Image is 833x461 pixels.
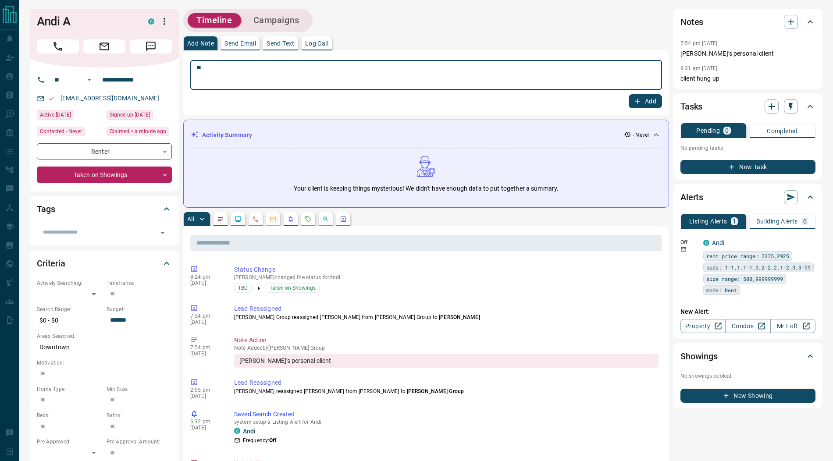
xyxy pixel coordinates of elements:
svg: Calls [252,216,259,223]
p: Beds: [37,411,102,419]
p: Send Email [224,40,256,46]
p: [PERSON_NAME] reassigned [PERSON_NAME] from [PERSON_NAME] to [234,387,659,395]
p: [PERSON_NAME]’s personal client [680,49,815,58]
svg: Emails [270,216,277,223]
p: Home Type: [37,385,102,393]
p: No showings booked [680,372,815,380]
p: Log Call [305,40,328,46]
p: [PERSON_NAME] Group reassigned [PERSON_NAME] from [PERSON_NAME] Group to [234,313,659,321]
p: [DATE] [190,425,221,431]
p: 0 [725,128,729,134]
p: 1 [733,218,736,224]
span: Taken on Showings [270,284,316,292]
p: Completed [767,128,798,134]
p: Search Range: [37,305,102,313]
a: Andi [712,239,725,246]
span: Message [130,39,172,53]
span: TBD [238,284,248,292]
p: [DATE] [190,351,221,357]
p: 6:32 pm [190,418,221,425]
p: Send Text [267,40,295,46]
h1: Andi A [37,14,135,28]
div: [PERSON_NAME]’s personal client [234,354,659,368]
div: Taken on Showings [37,167,172,183]
p: Frequency: [243,436,276,444]
span: Call [37,39,79,53]
p: Pre-Approved: [37,438,102,446]
div: Notes [680,11,815,32]
p: 7:54 pm [DATE] [680,40,718,46]
p: Your client is keeping things mysterious! We didn't have enough data to put together a summary. [294,184,559,193]
div: Activity Summary- Never [191,127,662,143]
p: Pre-Approval Amount: [107,438,172,446]
span: beds: 1-1,1.1-1.9,2-2,2.1-2.9,3-99 [706,263,811,272]
div: Tags [37,199,172,220]
p: Timeframe: [107,279,172,287]
span: size range: 500,999999999 [706,274,783,283]
svg: Agent Actions [340,216,347,223]
p: Actively Searching: [37,279,102,287]
button: Add [629,94,662,108]
span: Signed up [DATE] [110,110,150,119]
h2: Criteria [37,256,65,270]
div: Renter [37,143,172,160]
p: Budget: [107,305,172,313]
p: Min Size: [107,385,172,393]
p: 8:24 pm [190,274,221,280]
p: [PERSON_NAME] changed the status for Andi [234,274,659,280]
div: Mon Oct 13 2025 [107,127,172,139]
p: 9:31 am [DATE] [680,65,718,71]
p: Lead Reassigned [234,378,659,387]
span: [PERSON_NAME] Group [407,388,464,394]
p: Listing Alerts [689,218,727,224]
p: client hung up [680,74,815,83]
span: Active [DATE] [40,110,71,119]
div: condos.ca [703,240,709,246]
span: mode: Rent [706,286,737,294]
h2: Alerts [680,190,703,204]
p: Saved Search Created [234,410,659,419]
p: Add Note [187,40,214,46]
a: Property [680,319,726,333]
p: Areas Searched: [37,332,172,340]
span: Contacted - Never [40,127,82,136]
div: condos.ca [148,18,154,25]
p: $0 - $0 [37,313,102,328]
a: Condos [725,319,770,333]
a: [EMAIL_ADDRESS][DOMAIN_NAME] [61,95,160,102]
p: Baths: [107,411,172,419]
p: 7:54 pm [190,313,221,319]
div: condos.ca [234,428,240,434]
p: Note Added by [PERSON_NAME] Group [234,345,659,351]
p: No pending tasks [680,142,815,155]
h2: Showings [680,349,718,363]
svg: Listing Alerts [287,216,294,223]
h2: Tasks [680,99,702,113]
div: Tue Dec 25 2018 [37,110,102,122]
p: [DATE] [190,319,221,325]
div: Tasks [680,96,815,117]
span: Email [83,39,125,53]
svg: Notes [217,216,224,223]
button: Open [157,227,169,239]
span: Claimed < a minute ago [110,127,166,136]
button: Open [84,74,95,85]
p: [DATE] [190,393,221,399]
div: Showings [680,346,815,367]
p: Off [680,238,698,246]
p: New Alert: [680,307,815,316]
p: 0 [803,218,807,224]
h2: Notes [680,15,703,29]
p: [DATE] [190,280,221,286]
p: 7:54 pm [190,344,221,351]
p: Motivation: [37,359,172,367]
a: Andi [243,428,256,435]
span: [PERSON_NAME] [439,314,480,320]
p: system setup a Listing Alert for Andi [234,419,659,425]
div: Alerts [680,187,815,208]
button: Timeline [188,13,241,28]
p: Lead Reassigned [234,304,659,313]
svg: Requests [305,216,312,223]
p: 2:05 pm [190,387,221,393]
span: rent price range: 2375,2925 [706,252,789,260]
